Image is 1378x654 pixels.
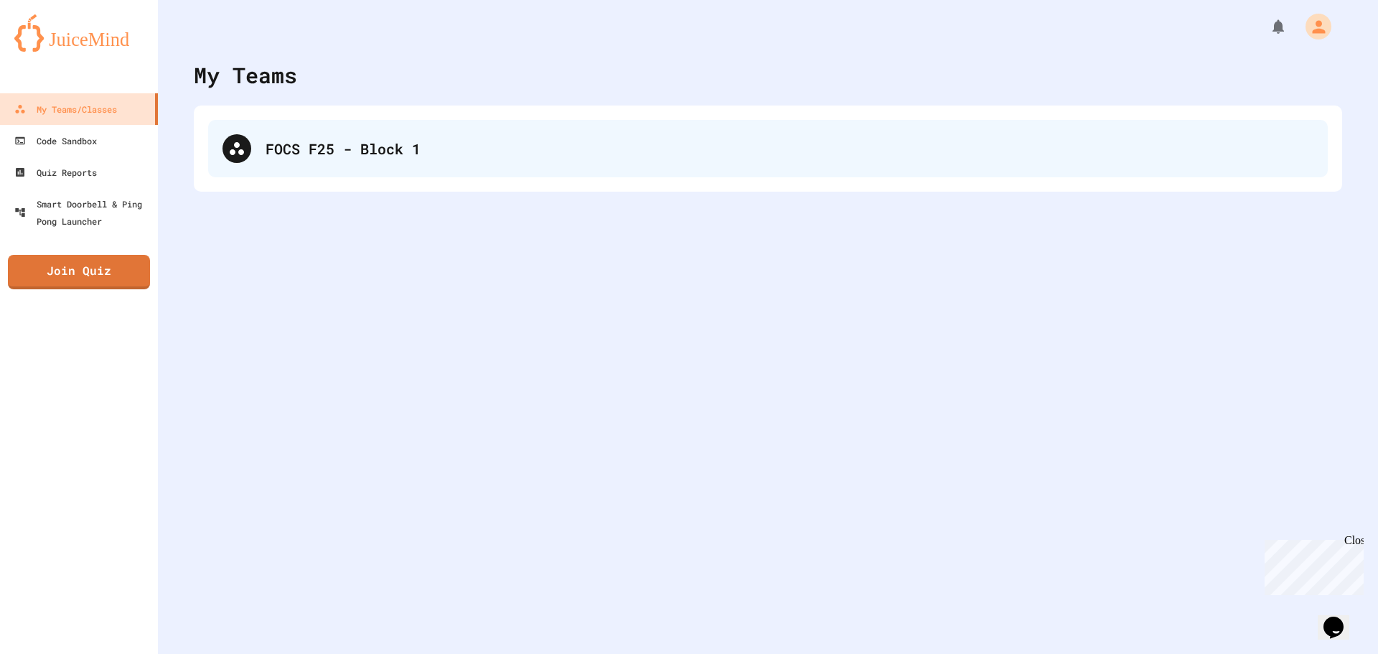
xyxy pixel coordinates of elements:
img: logo-orange.svg [14,14,144,52]
div: Chat with us now!Close [6,6,99,91]
div: Smart Doorbell & Ping Pong Launcher [14,195,152,230]
div: My Teams [194,59,297,91]
div: My Teams/Classes [14,101,117,118]
iframe: chat widget [1318,597,1364,640]
div: My Account [1290,10,1335,43]
div: FOCS F25 - Block 1 [266,138,1313,159]
a: Join Quiz [8,255,150,289]
iframe: chat widget [1259,534,1364,595]
div: Code Sandbox [14,132,97,149]
div: Quiz Reports [14,164,97,181]
div: My Notifications [1243,14,1290,39]
div: FOCS F25 - Block 1 [208,120,1328,177]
